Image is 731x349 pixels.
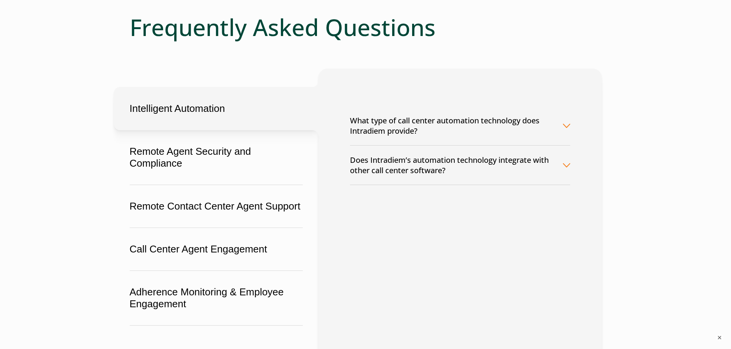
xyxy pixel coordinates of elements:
button: Remote Contact Center Agent Support [114,185,318,228]
button: Remote Agent Security and Compliance [114,130,318,185]
button: Adherence Monitoring & Employee Engagement [114,270,318,326]
button: Call Center Agent Engagement [114,228,318,271]
button: Intelligent Automation [114,87,318,130]
button: Does Intradiem’s automation technology integrate with other call center software? [350,146,570,185]
button: What type of call center automation technology does Intradiem provide? [350,106,570,145]
h1: Frequently Asked Questions [130,13,602,41]
button: × [716,334,723,341]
